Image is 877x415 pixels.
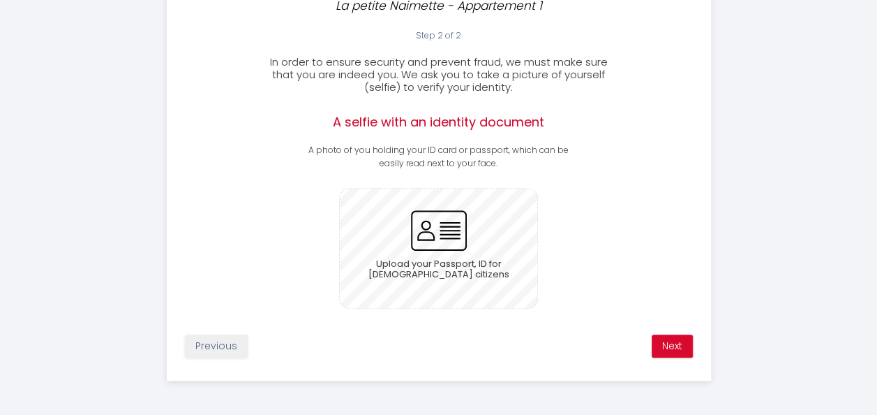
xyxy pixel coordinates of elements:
h2: A selfie with an identity document [303,115,574,130]
p: A photo of you holding your ID card or passport, which can be easily read next to your face. [303,144,574,170]
button: Next [652,335,693,358]
span: Step 2 of 2 [416,29,461,41]
button: Previous [185,335,248,358]
span: In order to ensure security and prevent fraud, we must make sure that you are indeed you. We ask ... [270,54,608,94]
